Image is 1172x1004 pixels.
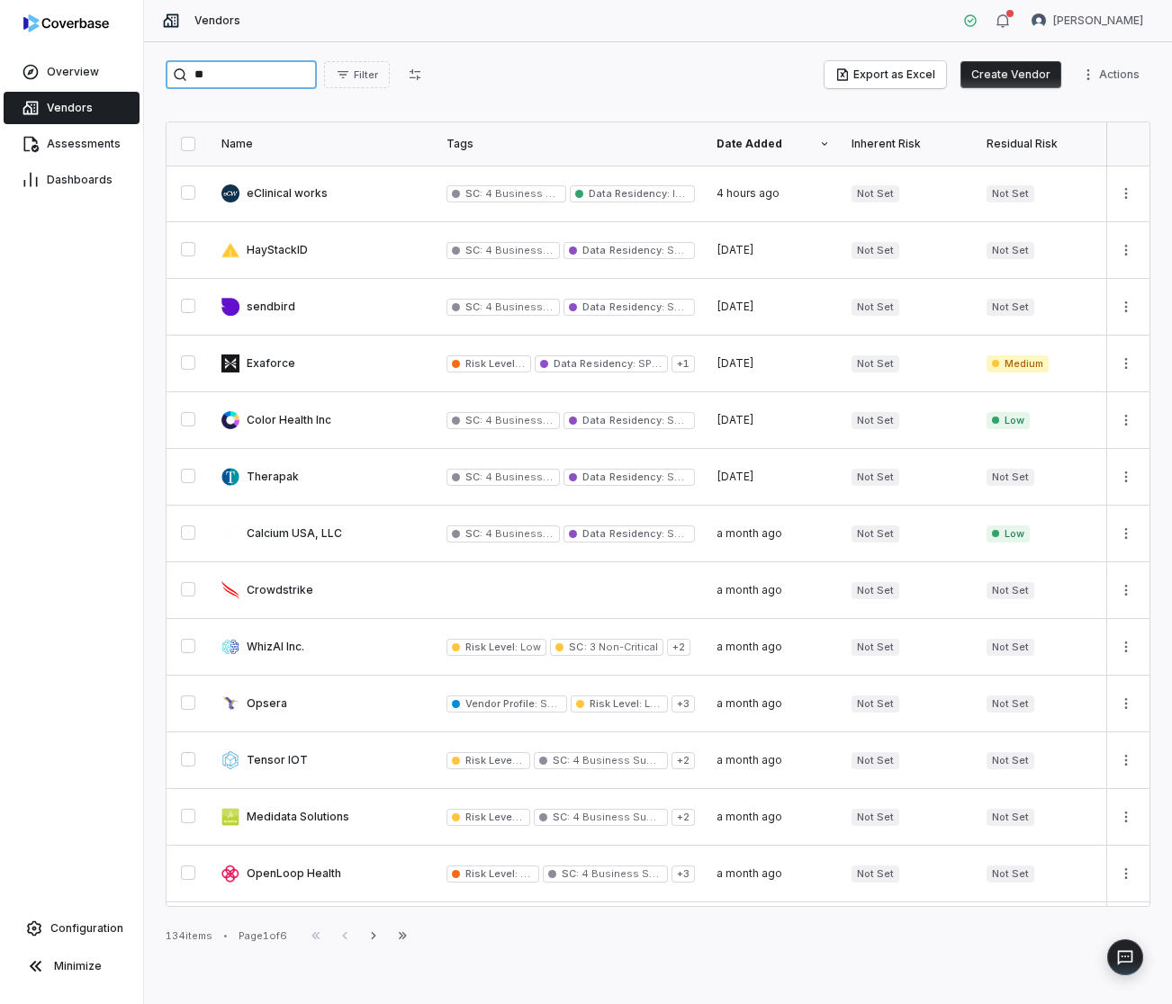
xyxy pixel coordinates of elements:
[239,929,287,943] div: Page 1 of 6
[852,242,899,259] span: Not Set
[166,929,212,943] div: 134 items
[852,752,899,769] span: Not Set
[717,470,754,483] span: [DATE]
[354,68,378,82] span: Filter
[852,185,899,202] span: Not Set
[717,137,830,151] div: Date Added
[1112,577,1140,604] button: More actions
[194,13,240,28] span: Vendors
[672,865,695,883] span: + 3
[47,65,99,79] span: Overview
[852,355,899,372] span: Not Set
[1053,13,1143,28] span: [PERSON_NAME]
[582,244,663,256] span: Data Residency :
[465,471,482,483] span: SC :
[987,582,1034,599] span: Not Set
[1112,180,1140,207] button: More actions
[1112,747,1140,774] button: More actions
[570,754,690,766] span: 4 Business Supporting
[852,809,899,826] span: Not Set
[4,164,140,196] a: Dashboards
[664,300,744,313] span: SPD-Restricted
[1112,463,1140,490] button: More actions
[54,959,102,973] span: Minimize
[1112,293,1140,320] button: More actions
[221,137,425,151] div: Name
[47,137,121,151] span: Assessments
[465,187,482,200] span: SC :
[717,300,754,313] span: [DATE]
[672,695,695,713] span: + 3
[465,697,537,710] span: Vendor Profile :
[569,641,586,653] span: SC :
[987,695,1034,713] span: Not Set
[1112,633,1140,660] button: More actions
[1112,237,1140,264] button: More actions
[987,752,1034,769] span: Not Set
[465,527,482,540] span: SC :
[554,357,635,370] span: Data Residency :
[537,697,565,710] span: SaaS
[717,526,782,540] span: a month ago
[717,640,782,653] span: a month ago
[670,187,732,200] span: Internal Use
[47,173,113,187] span: Dashboards
[825,61,946,88] button: Export as Excel
[465,300,482,313] span: SC :
[987,137,1100,151] div: Residual Risk
[717,810,782,823] span: a month ago
[223,929,228,942] div: •
[590,697,642,710] span: Risk Level :
[852,582,899,599] span: Not Set
[4,92,140,124] a: Vendors
[987,299,1034,316] span: Not Set
[1076,61,1150,88] button: More actions
[717,413,754,426] span: [DATE]
[482,244,602,256] span: 4 Business Supporting
[582,300,663,313] span: Data Residency :
[47,101,93,115] span: Vendors
[1112,860,1140,887] button: More actions
[482,471,602,483] span: 4 Business Supporting
[667,639,690,656] span: + 2
[664,414,744,426] span: SPD-Restricted
[7,948,136,984] button: Minimize
[562,867,579,880] span: SC :
[465,414,482,426] span: SC :
[987,865,1034,883] span: Not Set
[465,867,518,880] span: Risk Level :
[465,244,482,256] span: SC :
[987,525,1030,542] span: Low
[465,811,522,823] span: Risk Level :
[987,185,1034,202] span: Not Set
[987,639,1034,656] span: Not Set
[465,357,525,370] span: Risk Level :
[852,469,899,486] span: Not Set
[446,137,695,151] div: Tags
[672,752,695,769] span: + 2
[642,697,665,710] span: Low
[1021,7,1154,34] button: Jesse Nord avatar[PERSON_NAME]
[553,754,570,766] span: SC :
[465,754,522,766] span: Risk Level :
[518,867,559,880] span: Medium
[852,865,899,883] span: Not Set
[672,809,695,826] span: + 2
[1112,803,1140,830] button: More actions
[1032,13,1046,28] img: Jesse Nord avatar
[987,355,1049,372] span: Medium
[717,583,782,596] span: a month ago
[852,412,899,429] span: Not Set
[1112,520,1140,547] button: More actions
[852,695,899,713] span: Not Set
[324,61,390,88] button: Filter
[852,639,899,656] span: Not Set
[852,525,899,542] span: Not Set
[570,811,690,823] span: 4 Business Supporting
[1112,350,1140,377] button: More actions
[664,471,744,483] span: SPD-Restricted
[636,357,715,370] span: SPD-Restricted
[987,809,1034,826] span: Not Set
[465,641,518,653] span: Risk Level :
[672,355,695,372] span: + 1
